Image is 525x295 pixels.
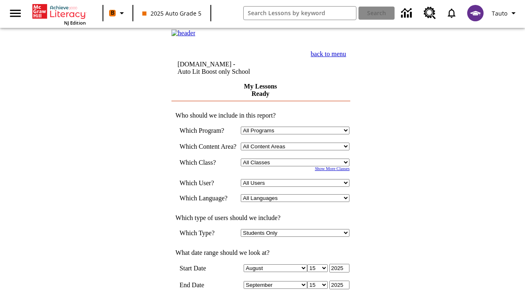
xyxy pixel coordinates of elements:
span: B [111,8,114,18]
button: Select a new avatar [462,2,488,24]
button: Open side menu [3,1,27,25]
td: Which type of users should we include? [171,214,350,222]
td: End Date [180,281,237,289]
td: Which Language? [180,194,237,202]
td: [DOMAIN_NAME] - [178,61,282,75]
td: Who should we include in this report? [171,112,350,119]
button: Boost Class color is orange. Change class color [106,6,130,20]
input: search field [244,7,356,20]
a: Notifications [441,2,462,24]
a: My Lessons Ready [244,83,277,97]
span: 2025 Auto Grade 5 [142,9,201,18]
img: avatar image [467,5,484,21]
a: Show More Classes [315,166,350,171]
nobr: Auto Lit Boost only School [178,68,250,75]
div: Home [32,2,86,26]
button: Profile/Settings [488,6,522,20]
td: Start Date [180,264,237,272]
td: Which Class? [180,159,237,166]
td: What date range should we look at? [171,249,350,256]
span: Tauto [492,9,507,18]
td: Which Program? [180,127,237,134]
span: NJ Edition [64,20,86,26]
img: header [171,29,196,37]
td: Which Type? [180,229,237,237]
nobr: Which Content Area? [180,143,237,150]
a: Data Center [396,2,419,25]
td: Which User? [180,179,237,187]
a: back to menu [311,50,346,57]
a: Resource Center, Will open in new tab [419,2,441,24]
